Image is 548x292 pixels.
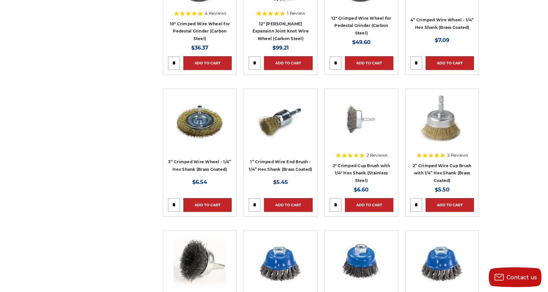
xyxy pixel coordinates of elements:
[489,267,541,287] button: Contact us
[354,187,369,193] span: $6.60
[205,11,226,15] span: 4 Reviews
[367,153,387,157] span: 2 Reviews
[335,236,388,288] img: 2-3/4" x 5/8"-11 Crimped Wire Cup Brush
[413,163,471,183] a: 2” Crimped Wire Cup Brush with 1/4” Hex Shank (Brass Coated)
[191,45,208,51] span: $36.37
[173,94,226,146] img: 3 inch brass coated crimped wire wheel
[254,94,307,146] img: brass coated 1 inch end brush
[507,274,537,281] span: Contact us
[426,56,474,70] a: Add to Cart
[352,39,371,45] span: $49.60
[264,198,312,212] a: Add to Cart
[183,198,232,212] a: Add to Cart
[264,56,312,70] a: Add to Cart
[410,17,474,30] a: 4” Crimped Wire Wheel - 1/4” Hex Shank (Brass Coated)
[248,94,312,157] a: brass coated 1 inch end brush
[249,159,312,172] a: 1” Crimped Wire End Brush - 1/4” Hex Shank (Brass Coated)
[426,198,474,212] a: Add to Cart
[254,236,307,288] img: 2-3/4″ x 5/8″–11 Knot Cup Brush (Stainless Steel)
[345,198,393,212] a: Add to Cart
[333,163,390,183] a: 2" Crimped Cup Brush with 1/4" Hex Shank (Stainless Steel)
[335,94,388,146] img: 2" Crimped Cup Brush 193220B
[273,179,288,185] span: $5.45
[192,179,207,185] span: $6.54
[345,56,393,70] a: Add to Cart
[287,11,305,15] span: 1 Review
[252,21,309,41] a: 12" [PERSON_NAME] Expansion Joint Knot Wire Wheel (Carbon Steel)
[435,37,449,43] span: $7.09
[168,159,231,172] a: 3” Crimped Wire Wheel - 1/4” Hex Shank (Brass Coated)
[183,56,232,70] a: Add to Cart
[435,187,450,193] span: $5.50
[329,94,393,157] a: 2" Crimped Cup Brush 193220B
[168,94,232,157] a: 3 inch brass coated crimped wire wheel
[273,45,289,51] span: $99.21
[416,94,468,146] img: 2" brass crimped wire cup brush with 1/4" hex shank
[173,236,226,288] img: Crimped Wire Cup Brush with Shank
[447,153,468,157] span: 2 Reviews
[416,236,468,288] img: 2-3/4″ x 5/8″–11 Knot Cup Brush (Carbon Steel)
[170,21,230,41] a: 10" Crimped Wire Wheel for Pedestal Grinder (Carbon Steel)
[331,16,391,35] a: 12" Crimped Wire Wheel for Pedestal Grinder (Carbon Steel)
[410,94,474,157] a: 2" brass crimped wire cup brush with 1/4" hex shank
